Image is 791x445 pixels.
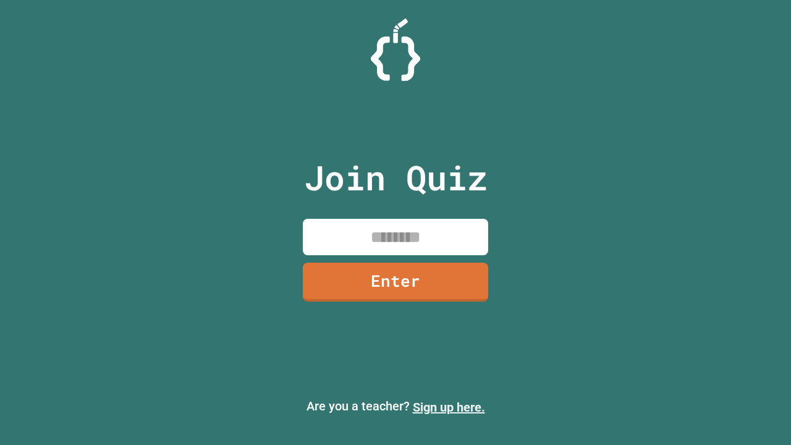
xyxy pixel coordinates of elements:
a: Sign up here. [413,400,485,415]
iframe: chat widget [688,342,779,394]
img: Logo.svg [371,19,420,81]
p: Are you a teacher? [10,397,781,417]
a: Enter [303,263,488,302]
iframe: chat widget [739,396,779,433]
p: Join Quiz [304,152,488,203]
